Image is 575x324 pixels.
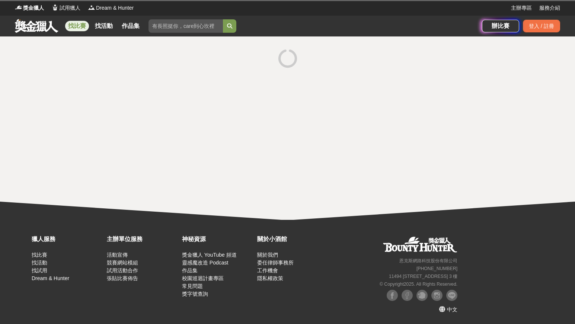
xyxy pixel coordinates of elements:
[416,266,457,271] small: [PHONE_NUMBER]
[399,258,457,263] small: 恩克斯網路科技股份有限公司
[92,21,116,31] a: 找活動
[23,4,44,12] span: 獎金獵人
[389,274,457,279] small: 11494 [STREET_ADDRESS] 3 樓
[32,260,47,266] a: 找活動
[482,20,519,32] a: 辦比賽
[511,4,532,12] a: 主辦專區
[107,235,178,244] div: 主辦單位服務
[107,252,128,258] a: 活動宣傳
[387,290,398,301] img: Facebook
[32,235,103,244] div: 獵人服務
[447,307,457,312] span: 中文
[107,267,138,273] a: 試用活動合作
[446,290,457,301] img: LINE
[148,19,223,33] input: 有長照挺你，care到心坎裡！青春出手，拍出照顧 影音徵件活動
[182,291,208,297] a: 獎字號查詢
[32,267,47,273] a: 找試用
[257,235,329,244] div: 關於小酒館
[182,275,224,281] a: 校園巡迴計畫專區
[15,4,22,11] img: Logo
[257,260,294,266] a: 委任律師事務所
[107,275,138,281] a: 張貼比賽佈告
[32,252,47,258] a: 找比賽
[88,4,95,11] img: Logo
[51,4,80,12] a: Logo試用獵人
[107,260,138,266] a: 競賽網站模組
[523,20,560,32] div: 登入 / 註冊
[182,260,228,266] a: 靈感魔改造 Podcast
[88,4,134,12] a: LogoDream & Hunter
[416,290,428,301] img: Plurk
[182,283,203,289] a: 常見問題
[380,282,457,287] small: © Copyright 2025 . All Rights Reserved.
[402,290,413,301] img: Facebook
[15,4,44,12] a: Logo獎金獵人
[539,4,560,12] a: 服務介紹
[257,267,278,273] a: 工作機會
[119,21,143,31] a: 作品集
[51,4,59,11] img: Logo
[182,252,237,258] a: 獎金獵人 YouTube 頻道
[257,275,283,281] a: 隱私權政策
[431,290,443,301] img: Instagram
[182,267,198,273] a: 作品集
[182,235,253,244] div: 神秘資源
[60,4,80,12] span: 試用獵人
[257,252,278,258] a: 關於我們
[96,4,134,12] span: Dream & Hunter
[65,21,89,31] a: 找比賽
[32,275,69,281] a: Dream & Hunter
